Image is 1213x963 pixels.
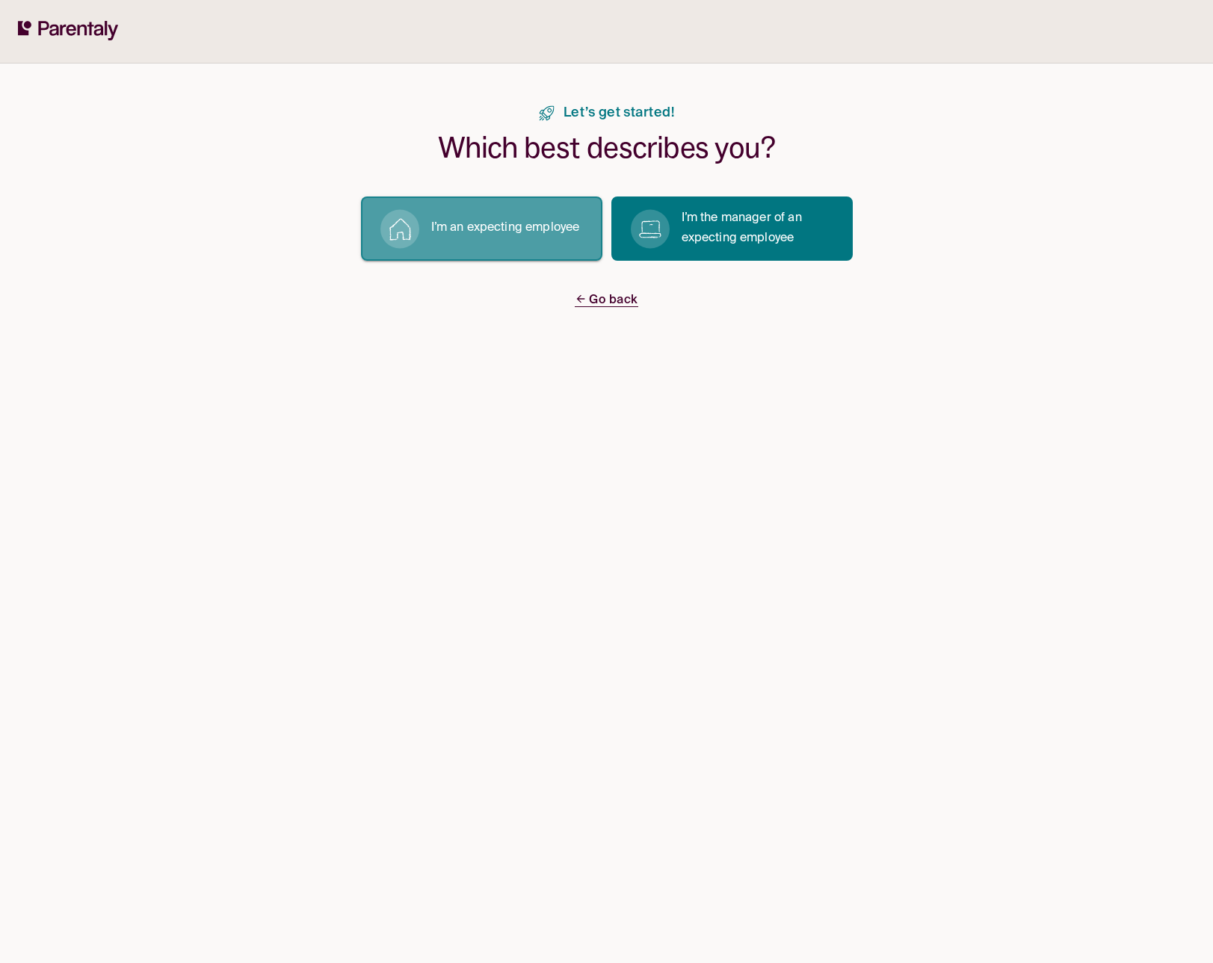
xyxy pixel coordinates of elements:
[361,196,602,261] button: I’m an expecting employee
[575,294,638,307] span: Go back
[611,196,853,261] button: I’m the manager of an expecting employee
[438,130,775,167] h1: Which best describes you?
[564,105,674,121] span: Let’s get started!
[682,208,835,249] p: I’m the manager of an expecting employee
[431,218,580,238] p: I’m an expecting employee
[575,291,638,311] a: Go back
